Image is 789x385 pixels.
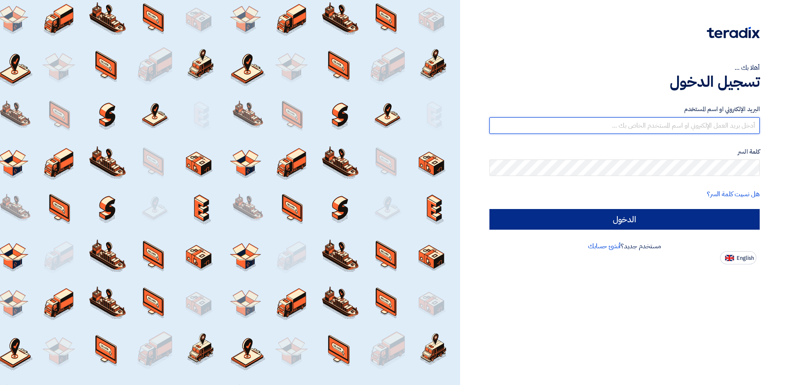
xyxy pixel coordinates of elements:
div: أهلا بك ... [489,63,760,73]
a: هل نسيت كلمة السر؟ [707,189,760,199]
img: Teradix logo [707,27,760,38]
button: English [720,251,756,264]
img: en-US.png [725,255,734,261]
label: البريد الإلكتروني او اسم المستخدم [489,105,760,114]
label: كلمة السر [489,147,760,157]
div: مستخدم جديد؟ [489,241,760,251]
a: أنشئ حسابك [588,241,621,251]
span: English [737,255,754,261]
input: الدخول [489,209,760,230]
input: أدخل بريد العمل الإلكتروني او اسم المستخدم الخاص بك ... [489,117,760,134]
h1: تسجيل الدخول [489,73,760,91]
